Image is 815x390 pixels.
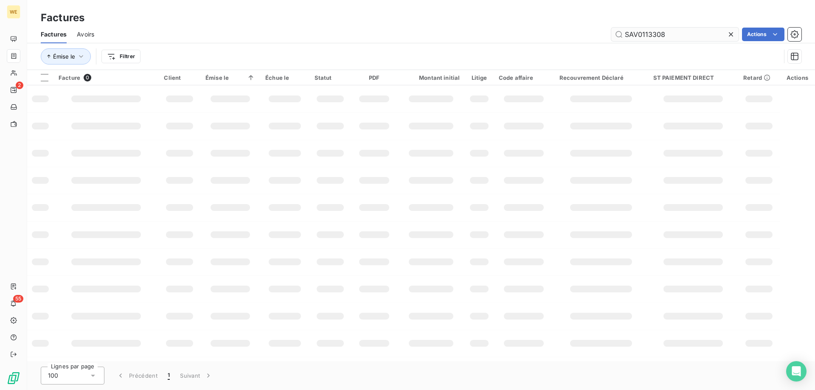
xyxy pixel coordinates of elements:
[59,74,80,81] span: Facture
[785,74,810,81] div: Actions
[41,30,67,39] span: Factures
[7,5,20,19] div: WE
[7,83,20,97] a: 2
[205,74,255,81] div: Émise le
[499,74,549,81] div: Code affaire
[168,371,170,380] span: 1
[742,28,784,41] button: Actions
[41,10,84,25] h3: Factures
[53,53,75,60] span: Émise le
[175,367,218,384] button: Suivant
[164,74,195,81] div: Client
[470,74,489,81] div: Litige
[163,367,175,384] button: 1
[7,371,20,385] img: Logo LeanPay
[101,50,141,63] button: Filtrer
[402,74,460,81] div: Montant initial
[41,48,91,65] button: Émise le
[611,28,739,41] input: Rechercher
[653,74,733,81] div: ST PAIEMENT DIRECT
[559,74,643,81] div: Recouvrement Déclaré
[48,371,58,380] span: 100
[786,361,807,382] div: Open Intercom Messenger
[77,30,94,39] span: Avoirs
[16,81,23,89] span: 2
[13,295,23,303] span: 55
[84,74,91,81] span: 0
[356,74,392,81] div: PDF
[111,367,163,384] button: Précédent
[315,74,346,81] div: Statut
[743,74,775,81] div: Retard
[265,74,304,81] div: Échue le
